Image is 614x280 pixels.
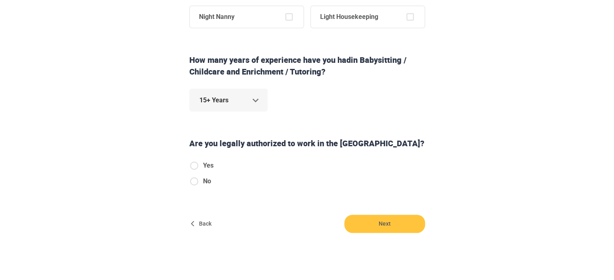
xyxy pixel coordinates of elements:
div: Are you legally authorized to work in the [GEOGRAPHIC_DATA]? [186,138,428,149]
button: Next [344,215,425,233]
button: Back [189,215,215,233]
span: Night Nanny [189,6,244,28]
div: authorizedToWorkInUS [189,161,220,192]
span: No [203,176,211,186]
span: Yes [203,161,214,170]
span: Light Housekeeping [310,6,388,28]
div: 15+ Years [189,89,268,112]
div: How many years of experience have you had in Babysitting / Childcare and Enrichment / Tutoring ? [186,54,428,77]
